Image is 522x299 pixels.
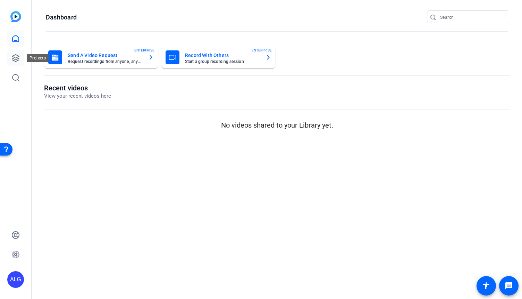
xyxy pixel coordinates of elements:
mat-card-subtitle: Request recordings from anyone, anywhere [68,59,143,64]
span: ENTERPRISE [134,48,154,53]
mat-card-subtitle: Start a group recording session [185,59,260,64]
mat-icon: message [505,282,513,290]
img: blue-gradient.svg [10,11,21,22]
input: Search [440,13,503,22]
span: ENTERPRISE [252,48,272,53]
mat-card-title: Send A Video Request [68,51,143,59]
button: Record With OthersStart a group recording sessionENTERPRISE [161,46,275,68]
mat-card-title: Record With Others [185,51,260,59]
h1: Dashboard [46,13,77,22]
div: Projects [27,54,49,62]
mat-icon: accessibility [482,282,490,290]
p: View your recent videos here [44,92,111,100]
button: Send A Video RequestRequest recordings from anyone, anywhereENTERPRISE [44,46,158,68]
p: No videos shared to your Library yet. [44,120,510,130]
div: ALG [7,271,24,288]
h1: Recent videos [44,84,111,92]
